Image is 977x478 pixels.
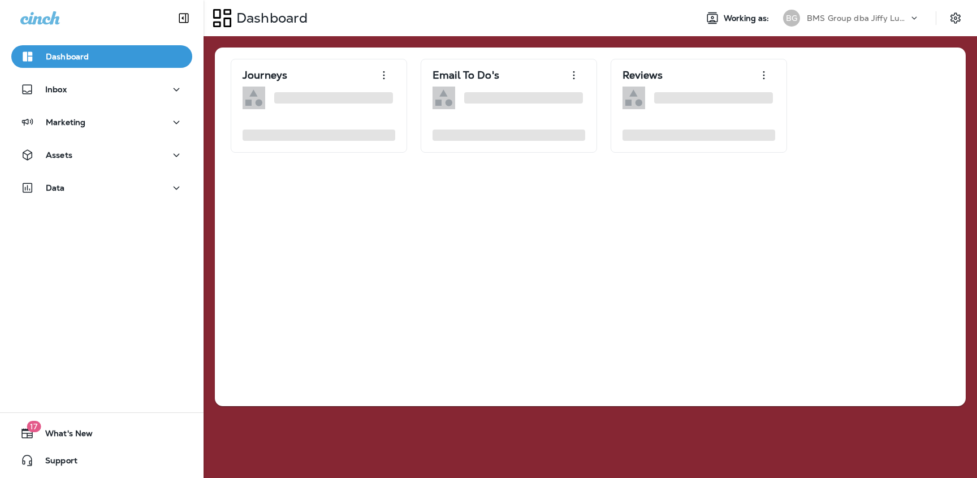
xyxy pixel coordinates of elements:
span: Support [34,456,77,470]
p: Marketing [46,118,85,127]
button: Settings [945,8,966,28]
p: Inbox [45,85,67,94]
button: Collapse Sidebar [168,7,200,29]
p: Dashboard [46,52,89,61]
p: Journeys [243,70,287,81]
button: Support [11,449,192,472]
p: Assets [46,150,72,160]
button: Dashboard [11,45,192,68]
span: Working as: [724,14,772,23]
p: Email To Do's [433,70,499,81]
p: BMS Group dba Jiffy Lube [807,14,909,23]
div: BG [783,10,800,27]
button: 17What's New [11,422,192,445]
p: Data [46,183,65,192]
span: What's New [34,429,93,442]
button: Assets [11,144,192,166]
button: Marketing [11,111,192,134]
p: Dashboard [232,10,308,27]
p: Reviews [622,70,663,81]
button: Data [11,176,192,199]
span: 17 [27,421,41,432]
button: Inbox [11,78,192,101]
